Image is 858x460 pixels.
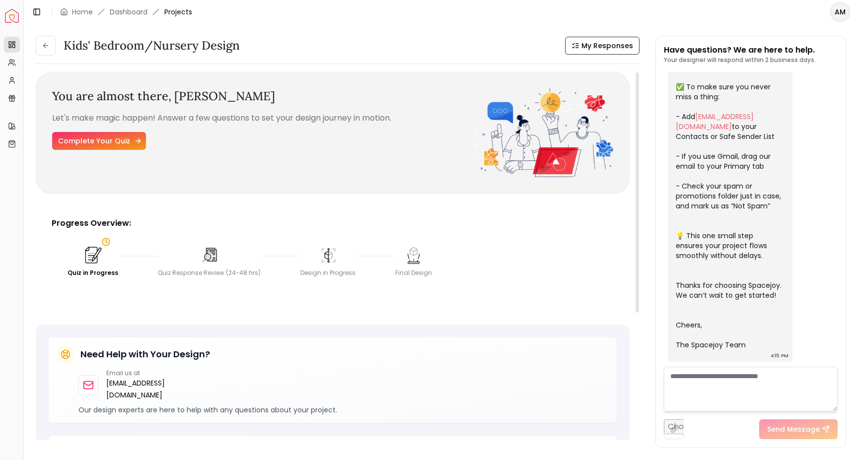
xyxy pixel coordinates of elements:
div: Quiz Response Review (24-48 hrs) [158,269,261,277]
a: Complete Your Quiz [52,132,146,150]
p: Your designer will respond within 2 business days. [664,56,816,64]
img: Design in Progress [318,245,338,265]
button: My Responses [565,37,640,55]
div: Final Design [395,269,432,277]
p: Have questions? We are here to help. [664,44,816,56]
img: Quiz Response Review (24-48 hrs) [200,245,219,265]
p: Progress Overview: [52,217,614,229]
img: Final Design [404,245,424,265]
p: Our design experts are here to help with any questions about your project. [78,405,609,415]
a: [EMAIL_ADDRESS][DOMAIN_NAME] [106,377,199,401]
h3: Kids' Bedroom/Nursery design [64,38,240,54]
span: AM [831,3,849,21]
div: Design in Progress [300,269,356,277]
div: Quiz in Progress [68,269,118,277]
img: Quiz in Progress [82,244,104,266]
a: Spacejoy [5,9,19,23]
a: [EMAIL_ADDRESS][DOMAIN_NAME] [676,112,754,131]
h5: Need Help with Your Design? [80,347,210,361]
h3: You are almost there, [52,88,473,104]
p: Let's make magic happen! Answer a few questions to set your design journey in motion. [52,112,473,124]
a: Home [72,7,93,17]
img: Fun quiz resume - image [473,88,614,177]
nav: breadcrumb [60,7,192,17]
a: Dashboard [110,7,147,17]
span: [PERSON_NAME] [174,88,275,104]
img: Spacejoy Logo [5,9,19,23]
span: My Responses [581,41,633,51]
div: 4:15 PM [771,351,788,361]
p: Email us at [106,369,199,377]
span: Projects [164,7,192,17]
button: AM [830,2,850,22]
